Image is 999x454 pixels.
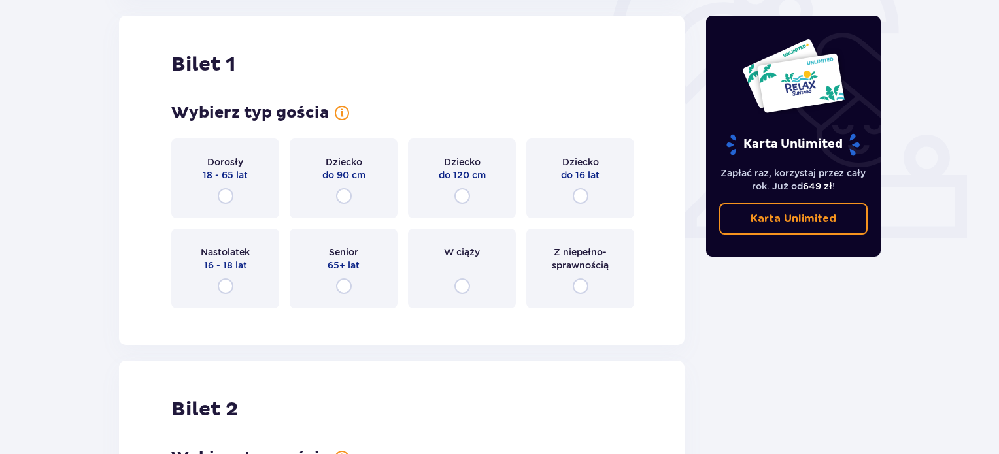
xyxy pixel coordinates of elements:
[719,203,868,235] a: Karta Unlimited
[201,246,250,259] p: Nastolatek
[171,52,235,77] p: Bilet 1
[329,246,358,259] p: Senior
[725,133,861,156] p: Karta Unlimited
[538,246,622,272] p: Z niepełno­sprawnością
[719,167,868,193] p: Zapłać raz, korzystaj przez cały rok. Już od !
[204,259,247,272] p: 16 - 18 lat
[207,155,243,169] p: Dorosły
[171,397,238,422] p: Bilet 2
[562,155,599,169] p: Dziecko
[439,169,486,182] p: do 120 cm
[326,155,362,169] p: Dziecko
[444,155,481,169] p: Dziecko
[803,181,832,191] span: 649 zł
[171,103,329,123] p: Wybierz typ gościa
[561,169,600,182] p: do 16 lat
[328,259,360,272] p: 65+ lat
[751,212,836,226] p: Karta Unlimited
[444,246,480,259] p: W ciąży
[203,169,248,182] p: 18 - 65 lat
[322,169,365,182] p: do 90 cm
